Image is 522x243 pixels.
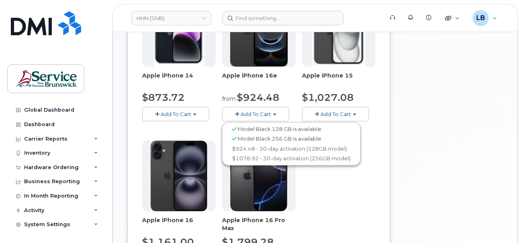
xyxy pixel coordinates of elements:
a: HHN (SNB) [131,11,212,25]
div: Apple iPhone 16 [142,216,216,232]
img: iphone_16_plus.png [151,141,207,211]
span: LB [476,13,485,23]
span: $1,027.08 [302,92,354,103]
div: LeBlanc, Ben (SNB) [467,10,503,26]
small: from [222,95,236,102]
div: Apple iPhone 16 Pro Max [222,216,296,232]
button: Add To Cart [302,107,369,121]
div: Quicklinks [439,10,465,26]
a: $924.48 - 30-day activation (128GB model) [224,144,359,154]
span: Add To Cart [241,111,271,117]
span: $924.48 [237,92,279,103]
input: Find something... [222,11,344,25]
span: Add To Cart [320,111,351,117]
div: Apple iPhone 15 [302,71,375,88]
div: Apple iPhone 16e [222,71,296,88]
a: $1078.92 - 30-day activation (256GB model) [224,153,359,163]
button: Add To Cart [222,107,289,121]
span: $873.72 [142,92,185,103]
button: Add To Cart [142,107,209,121]
span: Add To Cart [161,111,191,117]
div: Apple iPhone 14 [142,71,216,88]
span: Model Black 256 GB is available [238,135,321,142]
span: Model Black 128 GB is available [238,126,321,132]
img: iphone_16_pro.png [230,141,287,211]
